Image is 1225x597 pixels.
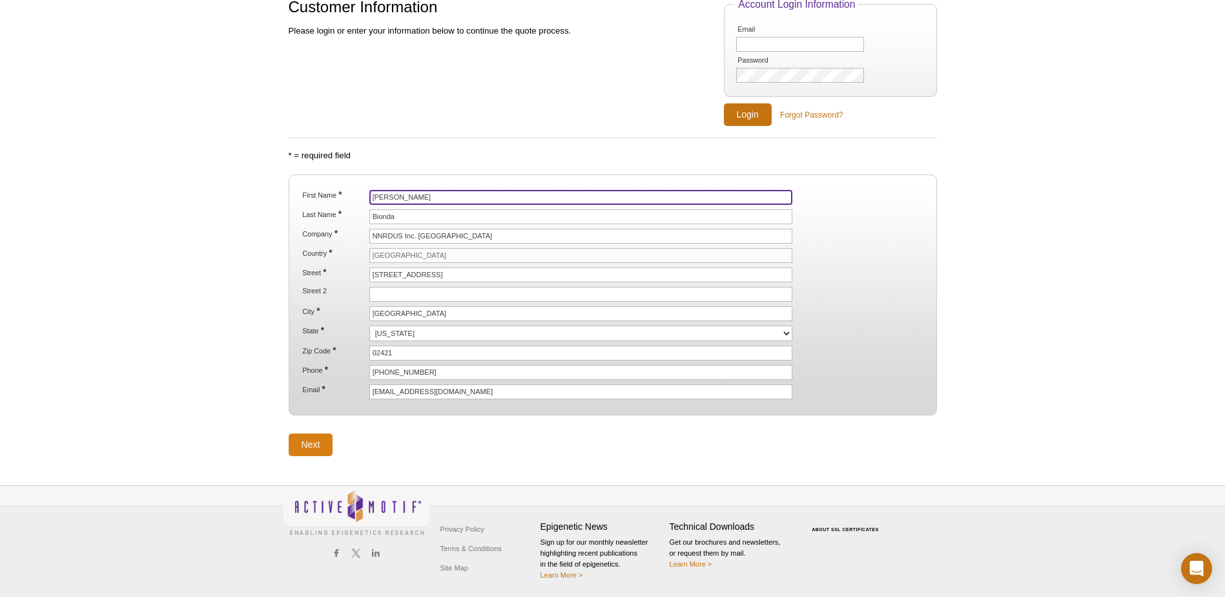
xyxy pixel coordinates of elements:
[289,25,711,37] p: Please login or enter your information below to continue the quote process.
[301,190,367,200] label: First Name
[437,539,505,558] a: Terms & Conditions
[289,150,937,162] p: * = required field
[1181,553,1212,584] div: Open Intercom Messenger
[282,486,431,538] img: Active Motif,
[301,248,367,258] label: Country
[540,571,583,579] a: Learn More >
[437,519,488,539] a: Privacy Policy
[540,537,663,581] p: Sign up for our monthly newsletter highlighting recent publications in the field of epigenetics.
[301,306,367,316] label: City
[437,558,471,578] a: Site Map
[724,103,772,126] input: Login
[301,346,367,355] label: Zip Code
[670,537,792,570] p: Get our brochures and newsletters, or request them by mail.
[670,521,792,532] h4: Technical Downloads
[301,326,367,335] label: State
[301,384,367,394] label: Email
[301,229,367,238] label: Company
[301,267,367,277] label: Street
[736,56,802,65] label: Password
[670,560,712,568] a: Learn More >
[301,365,367,375] label: Phone
[289,434,333,456] input: Next
[812,527,879,532] a: ABOUT SSL CERTIFICATES
[301,209,367,219] label: Last Name
[736,25,802,34] label: Email
[799,508,896,537] table: Click to Verify - This site chose Symantec SSL for secure e-commerce and confidential communicati...
[301,287,367,295] label: Street 2
[540,521,663,532] h4: Epigenetic News
[780,109,843,121] a: Forgot Password?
